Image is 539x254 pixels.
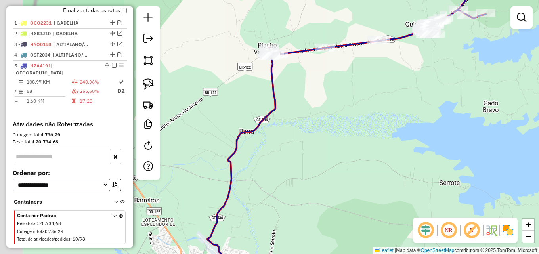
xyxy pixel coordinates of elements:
[105,63,109,68] em: Alterar sequência das rotas
[19,89,23,94] i: Total de Atividades
[462,221,481,240] span: Exibir rótulo
[72,80,78,84] i: % de utilização do peso
[17,229,46,234] span: Cubagem total
[395,248,396,253] span: |
[117,42,122,46] em: Visualizar rota
[54,19,90,27] span: GADELHA
[30,41,51,47] span: HYO0158
[119,63,124,68] em: Opções
[110,52,115,57] em: Alterar sequência das rotas
[110,31,115,36] em: Alterar sequência das rotas
[63,6,127,15] label: Finalizar todas as rotas
[30,20,52,26] span: OCQ2231
[119,80,124,84] i: Rota otimizada
[140,10,156,27] a: Nova sessão e pesquisa
[13,168,127,178] label: Ordenar por:
[48,229,63,234] span: 736,29
[79,78,117,86] td: 240,96%
[46,229,47,234] span: :
[110,42,115,46] em: Alterar sequência das rotas
[13,120,127,128] h4: Atividades não Roteirizadas
[143,78,154,90] img: Selecionar atividades - laço
[37,221,38,226] span: :
[17,212,103,219] span: Container Padrão
[14,63,63,76] span: 5 -
[72,89,78,94] i: % de utilização da cubagem
[13,131,127,138] div: Cubagem total:
[421,248,455,253] a: OpenStreetMap
[143,99,154,110] img: Criar rota
[13,138,127,145] div: Peso total:
[39,221,61,226] span: 20.734,68
[70,236,71,242] span: :
[72,99,76,103] i: Tempo total em rota
[14,198,103,206] span: Containers
[14,86,18,96] td: /
[14,97,18,105] td: =
[79,97,117,105] td: 17:28
[53,41,90,48] span: ALTIPLANO/COQUEIROS, PRADO/CAJAZEIRAS
[140,31,156,48] a: Exportar sessão
[45,132,60,138] strong: 736,29
[117,52,122,57] em: Visualizar rota
[117,86,125,95] p: D2
[514,10,529,25] a: Exibir filtros
[36,139,58,145] strong: 20.734,68
[373,247,539,254] div: Map data © contributors,© 2025 TomTom, Microsoft
[140,96,157,113] a: Criar rota
[117,31,122,36] em: Visualizar rota
[26,97,71,105] td: 1,60 KM
[17,236,70,242] span: Total de atividades/pedidos
[526,220,531,229] span: +
[416,221,435,240] span: Ocultar deslocamento
[375,248,394,253] a: Leaflet
[439,221,458,240] span: Ocultar NR
[30,63,51,69] span: HZA4191
[53,30,89,37] span: GADELHA
[26,86,71,96] td: 68
[14,41,51,47] span: 3 -
[122,8,127,13] input: Finalizar todas as rotas
[14,31,51,36] span: 2 -
[17,221,37,226] span: Peso total
[485,224,498,237] img: Fluxo de ruas
[79,86,117,96] td: 255,60%
[30,52,50,58] span: OSF2034
[502,224,514,237] img: Exibir/Ocultar setores
[109,179,121,191] button: Ordem crescente
[140,138,156,155] a: Reroteirizar Sessão
[117,20,122,25] em: Visualizar rota
[73,236,85,242] span: 60/98
[140,116,156,134] a: Criar modelo
[30,31,51,36] span: HXS3J10
[112,63,117,68] em: Finalizar rota
[26,78,71,86] td: 108,97 KM
[14,52,50,58] span: 4 -
[52,52,89,59] span: ALTIPLANO/COQUEIROS, BASTIANA/CENTRO/S.SEBASTIÃO, FLORES/CRUIRI/BUGI, JARDIM OASIS/ JPII /LAGOA SECA
[143,55,154,66] img: Selecionar atividades - polígono
[526,231,531,241] span: −
[19,80,23,84] i: Distância Total
[522,231,534,243] a: Zoom out
[110,20,115,25] em: Alterar sequência das rotas
[522,219,534,231] a: Zoom in
[14,20,52,26] span: 1 -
